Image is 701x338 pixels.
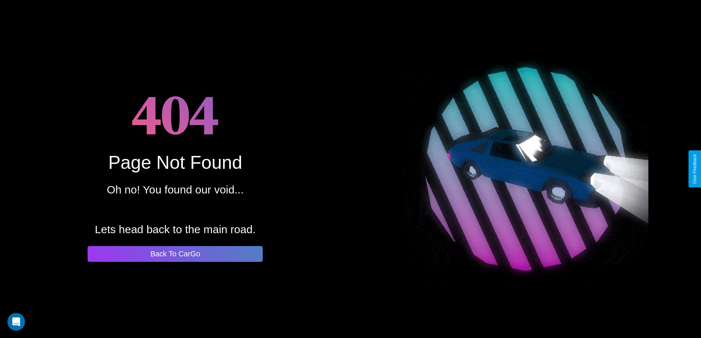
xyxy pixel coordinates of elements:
img: spinning car [403,46,648,292]
h1: 404 [132,77,219,152]
div: Open Intercom Messenger [7,313,25,331]
div: Give Feedback [692,154,697,184]
button: Back To CarGo [88,246,263,262]
p: Oh no! You found our void... Lets head back to the main road. [95,180,256,239]
div: Page Not Found [108,152,242,173]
